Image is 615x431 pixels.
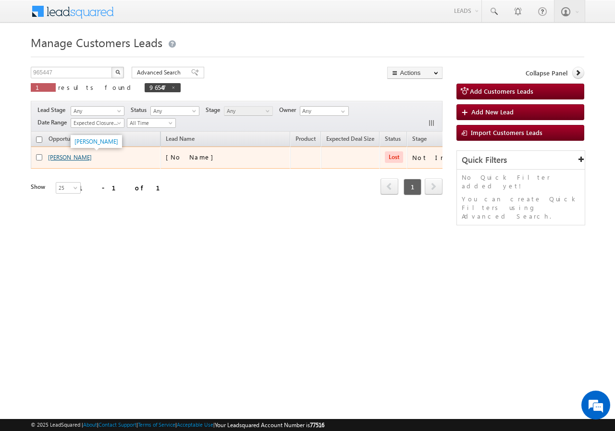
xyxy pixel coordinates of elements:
span: 77516 [310,421,324,429]
span: Lead Stage [37,106,69,114]
span: Any [151,107,197,115]
a: Any [150,106,199,116]
span: 965447 [149,83,166,91]
span: 25 [56,184,82,192]
button: Actions [387,67,443,79]
span: Expected Deal Size [326,135,374,142]
span: Advanced Search [137,68,184,77]
a: Expected Deal Size [321,134,379,146]
span: Lead Name [161,134,199,146]
a: Status [380,134,406,146]
span: Owner [279,106,300,114]
span: Expected Closure Date [71,119,121,127]
a: Any [224,106,273,116]
span: 1 [36,83,51,91]
span: Your Leadsquared Account Number is [215,421,324,429]
div: Quick Filters [457,151,585,170]
span: Manage Customers Leads [31,35,162,50]
p: No Quick Filter added yet! [462,173,580,190]
p: You can create Quick Filters using Advanced Search. [462,195,580,221]
span: All Time [127,119,173,127]
span: Product [295,135,316,142]
div: Minimize live chat window [158,5,181,28]
img: d_60004797649_company_0_60004797649 [16,50,40,63]
span: results found [58,83,135,91]
textarea: Type your message and hit 'Enter' [12,89,175,288]
input: Check all records [36,136,42,143]
span: Collapse Panel [526,69,567,77]
input: Type to Search [300,106,349,116]
a: Show All Items [336,107,348,116]
span: next [425,178,443,195]
a: 25 [56,182,81,194]
div: 1 - 1 of 1 [79,182,172,193]
div: Not Interested [412,153,490,162]
span: Import Customers Leads [471,128,542,136]
div: Chat with us now [50,50,161,63]
span: Stage [412,135,427,142]
a: Terms of Service [138,421,175,428]
span: Date Range [37,118,71,127]
span: [No Name] [166,153,218,161]
a: Contact Support [98,421,136,428]
a: prev [381,179,398,195]
span: Stage [206,106,224,114]
span: Add Customers Leads [470,87,533,95]
span: © 2025 LeadSquared | | | | | [31,420,324,430]
a: [PERSON_NAME] [48,154,92,161]
span: Lost [385,151,403,163]
a: Any [71,106,124,116]
img: Search [115,70,120,74]
span: Status [131,106,150,114]
span: Any [224,107,270,115]
a: About [83,421,97,428]
a: Acceptable Use [177,421,213,428]
a: Expected Closure Date [71,118,124,128]
span: 1 [404,179,421,195]
span: Opportunity Name [49,135,97,142]
span: Any [71,107,121,115]
div: Show [31,183,48,191]
a: Stage [407,134,431,146]
span: prev [381,178,398,195]
a: [PERSON_NAME] [74,138,118,145]
em: Start Chat [131,296,174,309]
span: Add New Lead [471,108,514,116]
a: All Time [127,118,176,128]
a: Opportunity Name [44,134,101,146]
a: next [425,179,443,195]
